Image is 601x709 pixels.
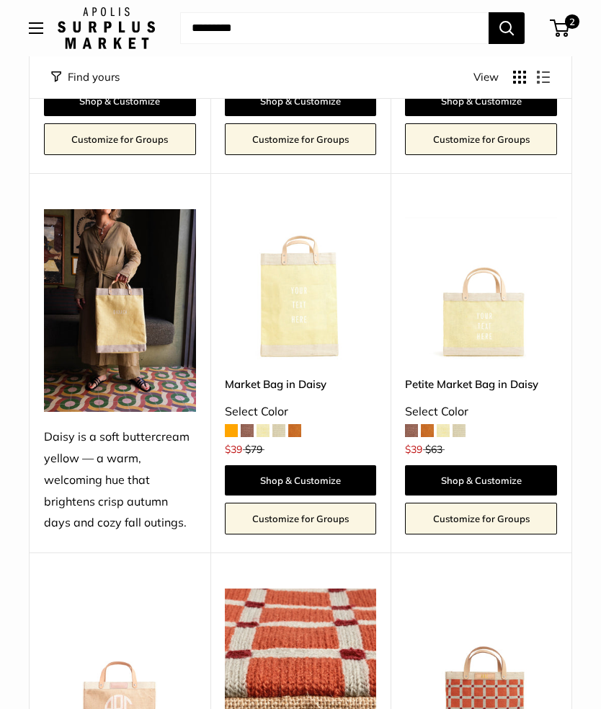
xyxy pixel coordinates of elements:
a: Market Bag in DaisyMarket Bag in Daisy [225,209,377,361]
a: Shop & Customize [405,465,557,496]
button: Filter collection [51,67,120,87]
a: Customize for Groups [225,123,377,155]
input: Search... [180,12,489,44]
span: $79 [245,443,262,456]
img: Daisy is a soft buttercream yellow — a warm, welcoming hue that brightens crisp autumn days and c... [44,209,196,412]
span: $39 [225,443,242,456]
a: 2 [551,19,569,37]
a: Shop & Customize [405,86,557,116]
a: Shop & Customize [44,86,196,116]
a: Petite Market Bag in Daisy [405,376,557,392]
a: Petite Market Bag in DaisyPetite Market Bag in Daisy [405,209,557,361]
a: Customize for Groups [405,123,557,155]
span: $39 [405,443,422,456]
a: Customize for Groups [225,503,377,534]
a: Shop & Customize [225,86,377,116]
div: Select Color [225,401,377,423]
button: Open menu [29,22,43,34]
a: Market Bag in Daisy [225,376,377,392]
button: Display products as grid [513,71,526,84]
a: Shop & Customize [225,465,377,496]
button: Search [489,12,525,44]
img: Petite Market Bag in Daisy [405,209,557,361]
div: Select Color [405,401,557,423]
div: Daisy is a soft buttercream yellow — a warm, welcoming hue that brightens crisp autumn days and c... [44,426,196,534]
img: Apolis: Surplus Market [58,7,155,49]
span: $63 [425,443,442,456]
a: Customize for Groups [405,503,557,534]
button: Display products as list [537,71,550,84]
span: View [473,67,499,87]
a: Customize for Groups [44,123,196,155]
img: Market Bag in Daisy [225,209,377,361]
span: 2 [565,14,579,29]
